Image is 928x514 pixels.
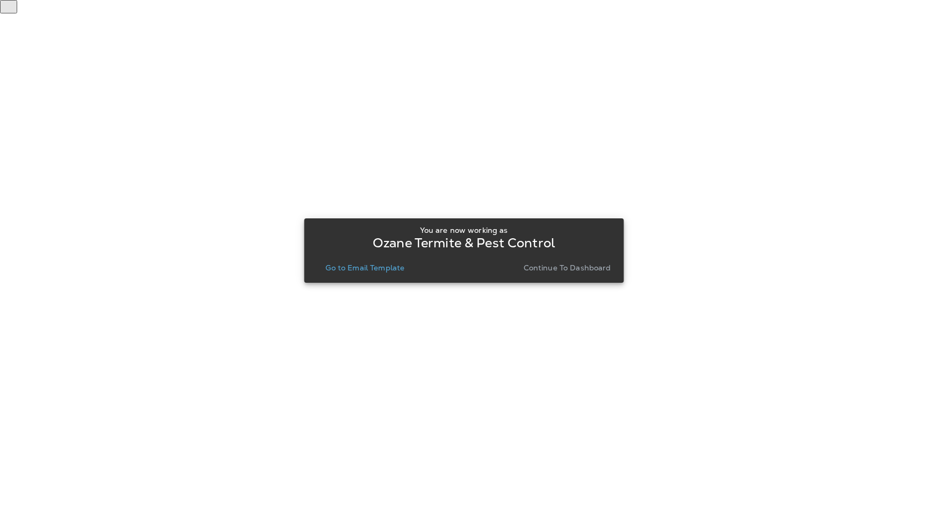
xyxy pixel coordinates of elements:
[524,263,611,272] p: Continue to Dashboard
[519,260,615,275] button: Continue to Dashboard
[321,260,409,275] button: Go to Email Template
[420,226,508,234] p: You are now working as
[325,263,404,272] p: Go to Email Template
[373,239,555,247] p: Ozane Termite & Pest Control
